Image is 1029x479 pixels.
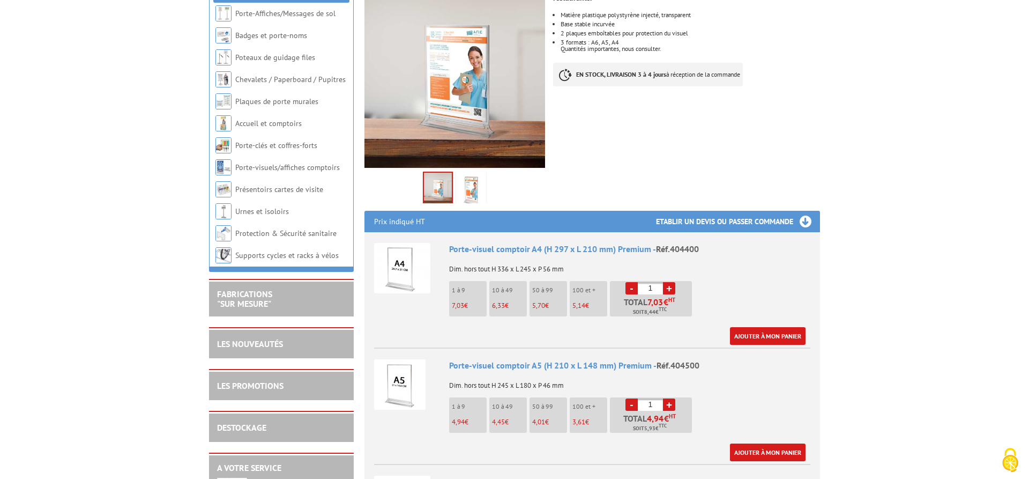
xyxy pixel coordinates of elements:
span: 4,45 [492,417,505,426]
a: Protection & Sécurité sanitaire [235,229,337,238]
a: Présentoirs cartes de visite [235,185,323,194]
a: + [663,399,675,411]
p: 100 et + [572,286,607,294]
a: Ajouter à mon panier [730,444,806,461]
a: Accueil et comptoirs [235,119,302,128]
sup: HT [668,296,675,304]
span: Soit € [633,308,667,316]
p: € [532,418,567,426]
a: Urnes et isoloirs [235,207,289,216]
li: Matière plastique polystyrène injecté, transparent [561,12,820,18]
span: 5,93 [644,424,655,433]
span: 4,94 [647,414,664,423]
span: 3,61 [572,417,585,426]
a: Plaques de porte murales [235,97,318,106]
h2: A votre service [217,463,346,473]
p: 1 à 9 [452,286,487,294]
img: Plaques de porte murales [215,93,232,109]
a: Porte-Affiches/Messages de sol [235,9,335,18]
sup: TTC [659,423,667,429]
span: 5,70 [532,301,545,310]
img: porte_visuels_comptoirs_404400_1.jpg [458,174,484,207]
img: Cookies (fenêtre modale) [997,447,1024,474]
img: Poteaux de guidage files [215,49,232,65]
p: € [492,302,527,309]
img: Chevalets / Paperboard / Pupitres [215,71,232,87]
img: Protection & Sécurité sanitaire [215,225,232,241]
a: Chevalets / Paperboard / Pupitres [235,75,346,84]
p: 1 à 9 [452,403,487,410]
strong: EN STOCK, LIVRAISON 3 à 4 jours [576,70,666,78]
a: FABRICATIONS"Sur Mesure" [217,289,272,309]
p: à réception de la commande [553,63,743,86]
h3: Etablir un devis ou passer commande [656,211,820,232]
span: Réf.404400 [656,244,699,254]
p: 50 à 99 [532,403,567,410]
span: 8,44 [644,308,655,316]
a: Supports cycles et racks à vélos [235,250,339,260]
img: porte_visuels_porte_menus_2_faces_premium_comptoirs_404400_mise_en_situation.jpg [424,173,452,206]
p: 100 et + [572,403,607,410]
span: € [663,298,668,306]
a: Ajouter à mon panier [730,327,806,345]
p: € [532,302,567,309]
span: 5,14 [572,301,585,310]
button: Cookies (fenêtre modale) [991,443,1029,479]
a: - [625,399,638,411]
p: € [572,302,607,309]
a: LES PROMOTIONS [217,380,284,391]
a: DESTOCKAGE [217,422,266,433]
li: 2 plaques emboîtables pour protection du visuel [561,30,820,36]
p: Dim. hors tout H 245 x L 180 x P 46 mm [449,374,810,389]
span: 4,01 [532,417,545,426]
a: Porte-clés et coffres-forts [235,141,317,150]
a: - [625,282,638,294]
img: Porte-Affiches/Messages de sol [215,5,232,21]
li: 3 formats : A6, A5, A4 Quantités importantes, nous consulter. [561,39,820,52]
p: € [492,418,527,426]
a: Porte-visuels/affiches comptoirs [235,163,340,172]
p: € [572,418,607,426]
a: LES NOUVEAUTÉS [217,338,283,349]
p: Prix indiqué HT [374,211,425,232]
img: Accueil et comptoirs [215,115,232,131]
sup: HT [669,412,676,420]
p: 10 à 49 [492,403,527,410]
p: 10 à 49 [492,286,527,294]
div: Porte-visuel comptoir A5 (H 210 x L 148 mm) Premium - [449,359,810,372]
span: 6,33 [492,301,505,310]
p: Total [613,414,692,433]
p: Dim. hors tout H 336 x L 245 x P 56 mm [449,258,810,273]
p: € [452,302,487,309]
li: Base stable incurvée [561,21,820,27]
img: Urnes et isoloirs [215,203,232,219]
span: 4,94 [452,417,465,426]
a: + [663,282,675,294]
span: 7,03 [452,301,464,310]
img: Supports cycles et racks à vélos [215,247,232,263]
sup: TTC [659,306,667,312]
img: Porte-clés et coffres-forts [215,137,232,153]
span: Réf.404500 [657,360,699,371]
p: € [452,418,487,426]
a: Badges et porte-noms [235,31,307,40]
img: Porte-visuels/affiches comptoirs [215,159,232,175]
p: 50 à 99 [532,286,567,294]
span: Soit € [633,424,667,433]
p: Total [613,298,692,316]
span: 7,03 [647,298,663,306]
div: Porte-visuel comptoir A4 (H 297 x L 210 mm) Premium - [449,243,810,255]
img: Porte-visuel comptoir A4 (H 297 x L 210 mm) Premium [374,243,430,293]
img: Porte-visuel comptoir A5 (H 210 x L 148 mm) Premium [374,359,426,410]
img: Présentoirs cartes de visite [215,181,232,197]
span: € [664,414,669,423]
a: Poteaux de guidage files [235,53,315,62]
img: Badges et porte-noms [215,27,232,43]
